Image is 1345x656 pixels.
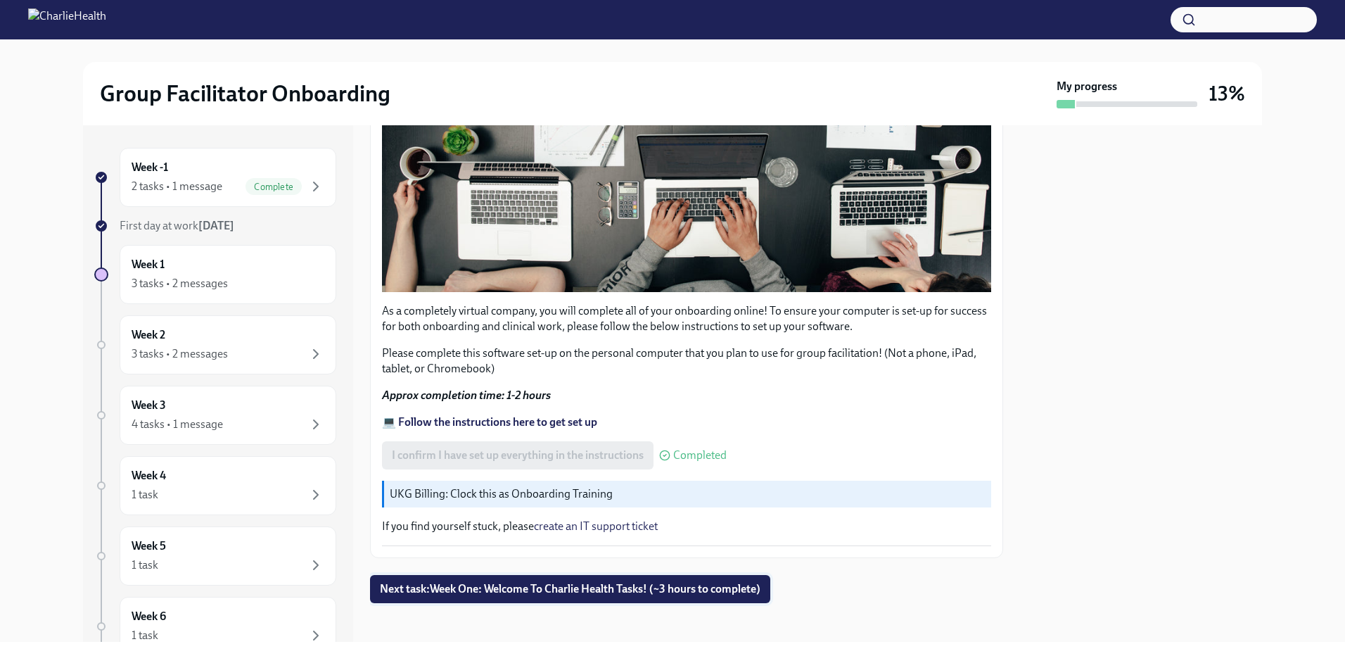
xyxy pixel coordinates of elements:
h2: Group Facilitator Onboarding [100,80,390,108]
span: Complete [246,182,302,192]
h3: 13% [1209,81,1245,106]
span: Completed [673,450,727,461]
a: Week 61 task [94,597,336,656]
p: Please complete this software set-up on the personal computer that you plan to use for group faci... [382,346,991,377]
div: 1 task [132,628,158,643]
img: CharlieHealth [28,8,106,31]
h6: Week -1 [132,160,168,175]
div: 3 tasks • 2 messages [132,346,228,362]
button: Next task:Week One: Welcome To Charlie Health Tasks! (~3 hours to complete) [370,575,770,603]
div: 1 task [132,487,158,503]
strong: Approx completion time: 1-2 hours [382,389,551,402]
a: Week -12 tasks • 1 messageComplete [94,148,336,207]
a: Week 23 tasks • 2 messages [94,315,336,374]
h6: Week 2 [132,327,165,343]
p: UKG Billing: Clock this as Onboarding Training [390,486,986,502]
h6: Week 6 [132,609,166,624]
h6: Week 1 [132,257,165,272]
a: 💻 Follow the instructions here to get set up [382,415,597,429]
a: Week 34 tasks • 1 message [94,386,336,445]
span: First day at work [120,219,234,232]
div: 1 task [132,557,158,573]
a: Week 13 tasks • 2 messages [94,245,336,304]
h6: Week 5 [132,538,166,554]
div: 3 tasks • 2 messages [132,276,228,291]
div: 2 tasks • 1 message [132,179,222,194]
p: As a completely virtual company, you will complete all of your onboarding online! To ensure your ... [382,303,991,334]
h6: Week 4 [132,468,166,484]
p: If you find yourself stuck, please [382,519,991,534]
strong: My progress [1057,79,1117,94]
a: First day at work[DATE] [94,218,336,234]
a: Week 51 task [94,526,336,586]
a: Week 41 task [94,456,336,515]
strong: [DATE] [198,219,234,232]
h6: Week 3 [132,398,166,413]
div: 4 tasks • 1 message [132,417,223,432]
span: Next task : Week One: Welcome To Charlie Health Tasks! (~3 hours to complete) [380,582,760,596]
a: create an IT support ticket [534,519,658,533]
